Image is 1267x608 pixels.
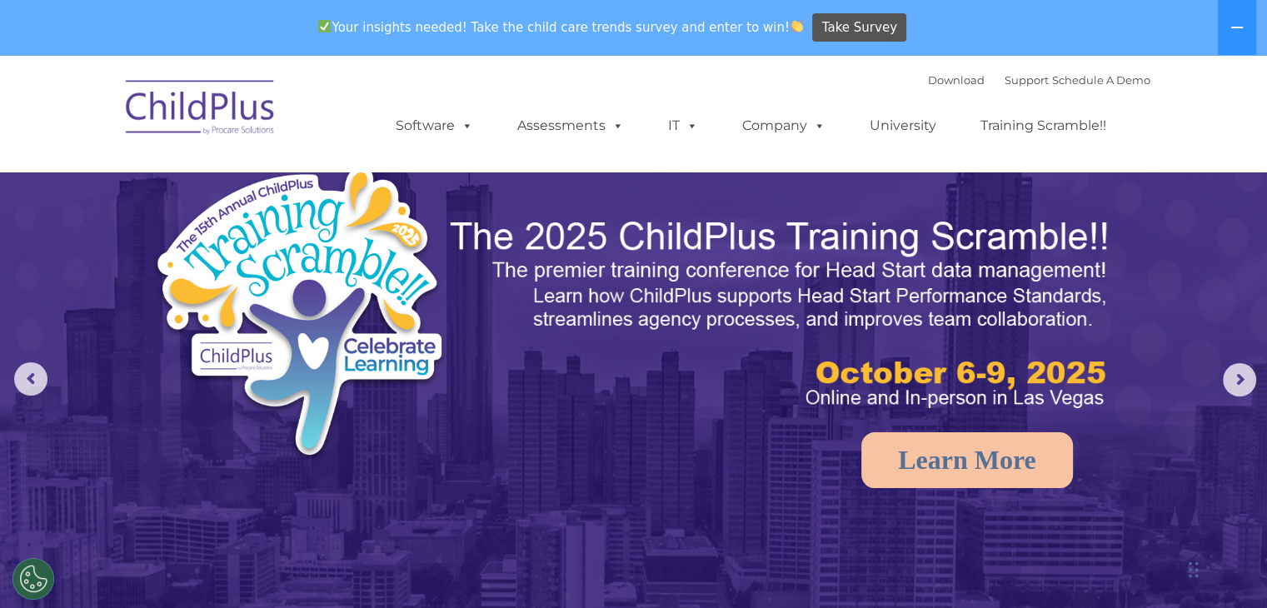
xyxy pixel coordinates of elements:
[812,13,906,42] a: Take Survey
[12,558,54,600] button: Cookies Settings
[995,428,1267,608] iframe: Chat Widget
[232,178,302,191] span: Phone number
[964,109,1123,142] a: Training Scramble!!
[501,109,641,142] a: Assessments
[861,432,1073,488] a: Learn More
[312,11,811,43] span: Your insights needed! Take the child care trends survey and enter to win!
[853,109,953,142] a: University
[1005,73,1049,87] a: Support
[928,73,985,87] a: Download
[726,109,842,142] a: Company
[651,109,715,142] a: IT
[791,20,803,32] img: 👏
[232,110,282,122] span: Last name
[379,109,490,142] a: Software
[822,13,897,42] span: Take Survey
[928,73,1150,87] font: |
[318,20,331,32] img: ✅
[117,68,284,152] img: ChildPlus by Procare Solutions
[1189,545,1199,595] div: Drag
[1052,73,1150,87] a: Schedule A Demo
